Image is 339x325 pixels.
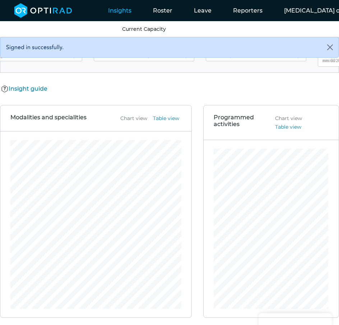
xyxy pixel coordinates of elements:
[122,26,166,32] a: Current Capacity
[214,114,273,131] h3: Programmed activities
[273,114,304,123] button: Chart view
[151,114,181,123] button: Table view
[118,114,149,123] button: Chart view
[1,85,9,93] img: Help Icon
[10,114,87,123] h3: Modalities and specialities
[14,3,72,18] img: brand-opti-rad-logos-blue-and-white-d2f68631ba2948856bd03f2d395fb146ddc8fb01b4b6e9315ea85fa773367...
[273,123,303,131] button: Table view
[321,37,339,57] button: Close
